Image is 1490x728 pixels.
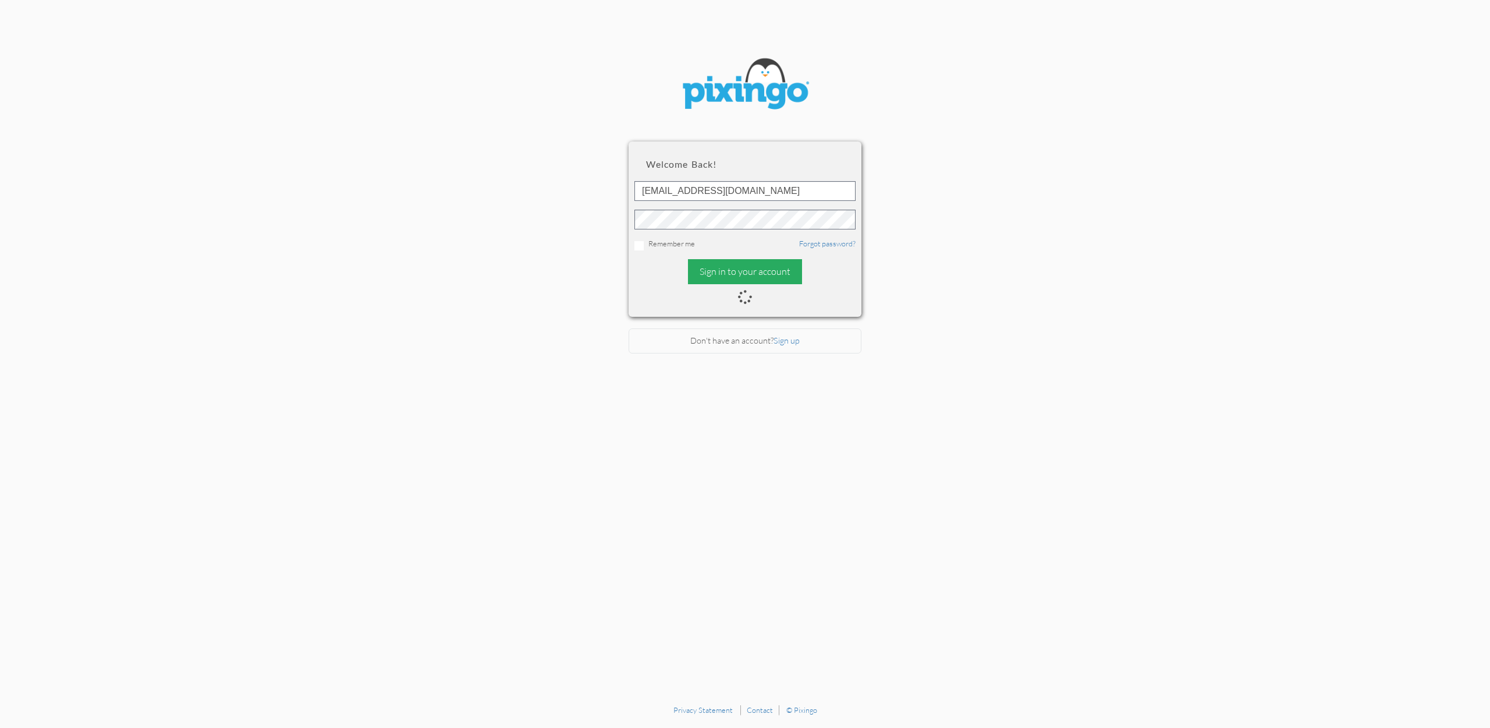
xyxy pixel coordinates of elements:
a: Forgot password? [799,239,856,248]
div: Remember me [634,238,856,250]
div: Sign in to your account [688,259,802,284]
input: ID or Email [634,181,856,201]
div: Don't have an account? [629,328,861,354]
img: pixingo logo [675,52,815,118]
h2: Welcome back! [646,159,844,169]
a: Sign up [774,335,800,345]
a: © Pixingo [786,705,817,715]
a: Privacy Statement [673,705,733,715]
a: Contact [747,705,773,715]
